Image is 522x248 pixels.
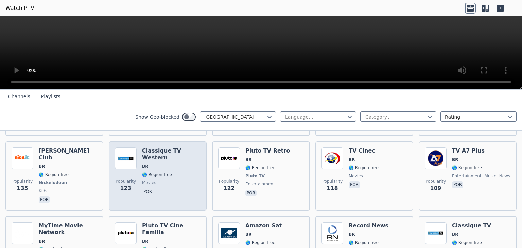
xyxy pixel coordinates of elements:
h6: Pluto TV Retro [245,147,290,154]
span: entertainment [245,181,275,187]
span: Popularity [322,179,343,184]
img: Nick Jr. Club [12,147,33,169]
img: TV Cinec [321,147,343,169]
span: 🌎 Region-free [245,240,275,245]
span: 🌎 Region-free [39,172,69,177]
h6: MyTime Movie Network [39,222,97,236]
span: BR [349,157,355,162]
span: 🌎 Region-free [142,172,172,177]
span: Pluto TV [245,173,265,179]
h6: Classique TV [452,222,491,229]
img: Classique TV Western [115,147,137,169]
button: Playlists [41,90,60,103]
span: Popularity [425,179,446,184]
span: BR [452,157,458,162]
span: Popularity [116,179,136,184]
span: 122 [223,184,234,192]
span: 🌎 Region-free [452,165,482,171]
span: movies [349,173,363,179]
p: por [142,188,153,195]
span: entertainment [452,173,482,179]
label: Show Geo-blocked [135,113,179,120]
img: TV A7 Plus [425,147,447,169]
span: news [498,173,510,179]
span: 🌎 Region-free [245,165,275,171]
span: BR [349,232,355,237]
img: Amazon Sat [218,222,240,244]
a: WatchIPTV [5,4,34,12]
h6: [PERSON_NAME] Club [39,147,97,161]
img: MyTime Movie Network [12,222,33,244]
h6: TV Cinec [349,147,379,154]
span: Popularity [12,179,33,184]
span: 🌎 Region-free [349,240,379,245]
p: por [349,181,360,188]
h6: Pluto TV Cine Familia [142,222,201,236]
span: kids [39,188,47,194]
img: Pluto TV Retro [218,147,240,169]
span: BR [452,232,458,237]
span: BR [245,157,251,162]
button: Channels [8,90,30,103]
span: 123 [120,184,131,192]
span: Popularity [219,179,239,184]
p: por [245,190,257,196]
img: Record News [321,222,343,244]
span: 109 [430,184,441,192]
h6: Amazon Sat [245,222,282,229]
h6: Record News [349,222,388,229]
h6: TV A7 Plus [452,147,510,154]
h6: Classique TV Western [142,147,201,161]
span: BR [142,164,148,169]
span: music [483,173,496,179]
span: Nickelodeon [39,180,67,185]
span: 🌎 Region-free [349,165,379,171]
span: movies [142,180,156,185]
span: BR [39,164,45,169]
span: 🌎 Region-free [452,240,482,245]
span: 118 [327,184,338,192]
img: Pluto TV Cine Familia [115,222,137,244]
span: BR [142,238,148,244]
p: por [452,181,463,188]
p: por [39,196,50,203]
span: 135 [17,184,28,192]
span: BR [245,232,251,237]
span: BR [39,238,45,244]
img: Classique TV [425,222,447,244]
